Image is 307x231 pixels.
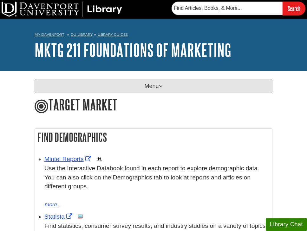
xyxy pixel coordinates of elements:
nav: breadcrumb [35,30,272,41]
img: Demographics [97,157,102,162]
a: Library Guides [98,32,128,37]
input: Search [283,2,305,15]
button: more... [44,200,62,209]
a: MKTG 211 Foundations of Marketing [35,40,231,60]
div: Use the Interactive Databook found in each report to explore demographic data. You can also click... [44,164,269,200]
a: DU Library [71,32,93,37]
a: My Davenport [35,32,64,37]
img: DU Library [2,2,122,17]
img: Statistics [78,214,83,219]
p: Find statistics, consumer survey results, and industry studies on a variety of topics. [44,222,269,231]
p: Menu [35,79,272,93]
h2: Find Demographics [35,129,272,146]
button: Library Chat [266,218,307,231]
input: Find Articles, Books, & More... [172,2,283,15]
a: Link opens in new window [44,213,74,220]
form: Searches DU Library's articles, books, and more [172,2,305,15]
h1: Target Market [35,97,272,114]
a: Link opens in new window [44,156,93,162]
